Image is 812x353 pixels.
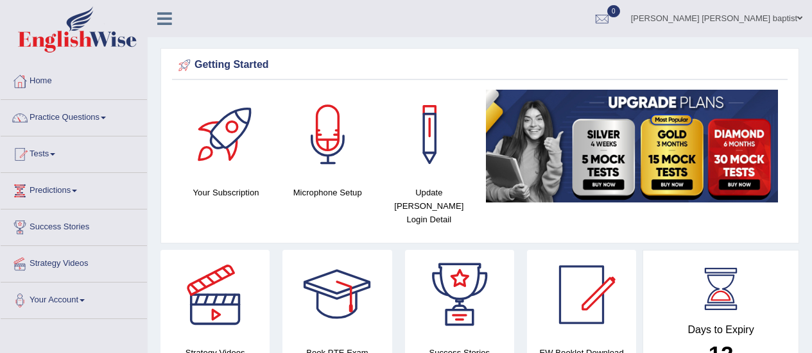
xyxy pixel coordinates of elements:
h4: Microphone Setup [283,186,372,199]
a: Predictions [1,173,147,205]
a: Strategy Videos [1,246,147,278]
a: Home [1,63,147,95]
img: small5.jpg [486,90,778,202]
a: Tests [1,136,147,168]
a: Practice Questions [1,100,147,132]
span: 0 [607,5,620,17]
h4: Your Subscription [182,186,270,199]
a: Your Account [1,283,147,315]
div: Getting Started [175,56,784,75]
h4: Days to Expiry [657,324,784,336]
h4: Update [PERSON_NAME] Login Detail [384,186,473,226]
a: Success Stories [1,209,147,242]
